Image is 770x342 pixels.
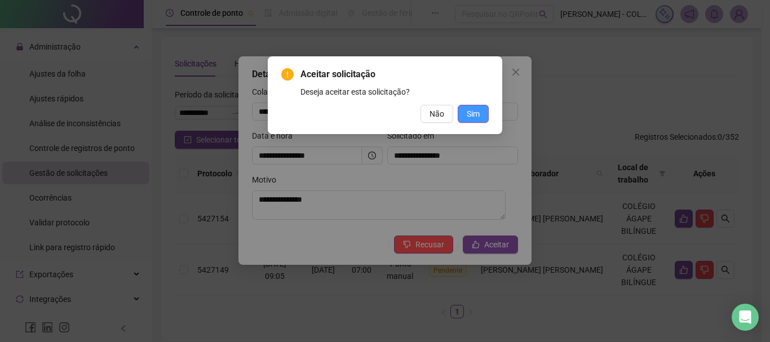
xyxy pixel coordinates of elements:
[421,105,453,123] button: Não
[300,68,489,81] span: Aceitar solicitação
[430,108,444,120] span: Não
[281,68,294,81] span: exclamation-circle
[458,105,489,123] button: Sim
[467,108,480,120] span: Sim
[732,304,759,331] div: Open Intercom Messenger
[300,86,489,98] div: Deseja aceitar esta solicitação?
